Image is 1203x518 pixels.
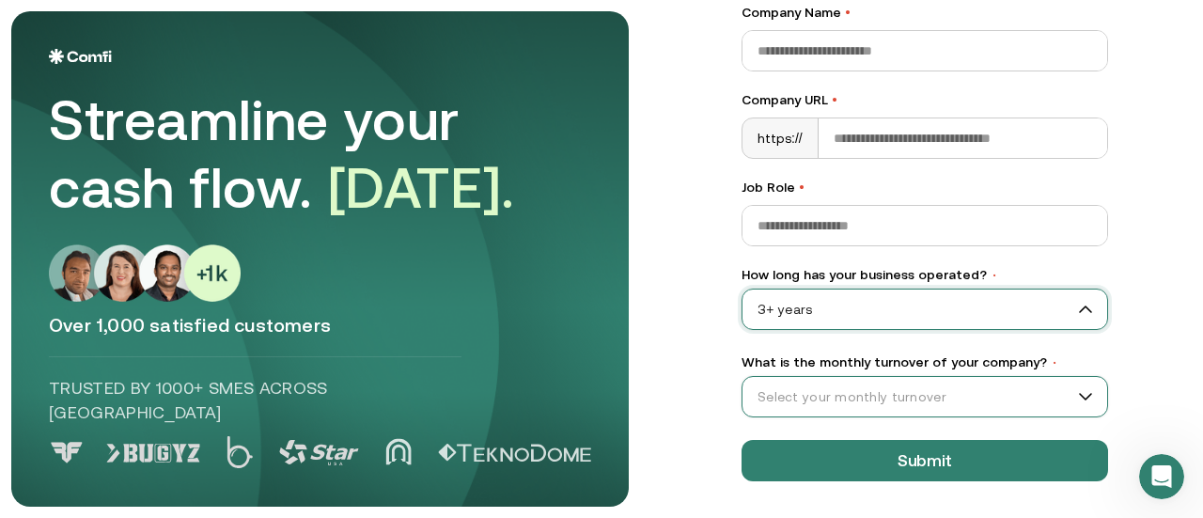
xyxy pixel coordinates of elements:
img: Logo 0 [49,442,85,463]
div: https:// [742,118,819,158]
span: • [832,92,837,107]
span: • [991,269,998,282]
img: Logo 3 [279,440,359,465]
span: • [1051,356,1058,369]
p: Over 1,000 satisfied customers [49,313,591,337]
label: Company URL [742,90,1108,110]
span: [DATE]. [328,155,515,220]
span: 3+ years [742,295,1107,323]
div: Streamline your cash flow. [49,86,575,222]
label: Company Name [742,3,1108,23]
iframe: Intercom live chat [1139,454,1184,499]
label: How long has your business operated? [742,265,1108,285]
img: Logo 4 [385,438,412,465]
label: Job Role [742,178,1108,197]
button: Submit [742,440,1108,481]
p: Trusted by 1000+ SMEs across [GEOGRAPHIC_DATA] [49,376,461,425]
img: Logo 2 [227,436,253,468]
img: Logo 1 [106,444,200,463]
img: Logo 5 [438,444,591,463]
span: • [799,180,805,195]
img: Logo [49,49,112,64]
label: What is the monthly turnover of your company? [742,353,1108,372]
span: • [845,5,851,20]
